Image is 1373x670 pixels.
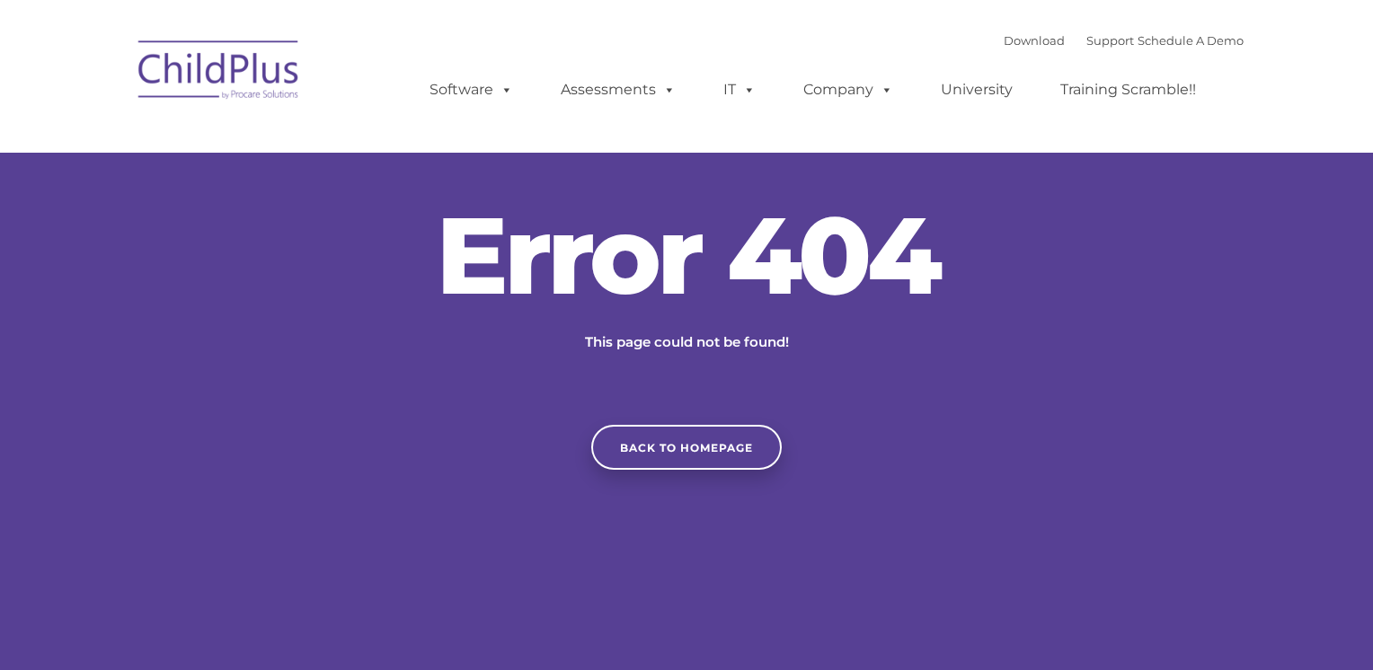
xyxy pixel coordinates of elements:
[591,425,782,470] a: Back to homepage
[1004,33,1065,48] a: Download
[498,331,875,353] p: This page could not be found!
[1042,72,1214,108] a: Training Scramble!!
[412,72,531,108] a: Software
[129,28,309,118] img: ChildPlus by Procare Solutions
[417,201,956,309] h2: Error 404
[923,72,1031,108] a: University
[543,72,694,108] a: Assessments
[1086,33,1134,48] a: Support
[785,72,911,108] a: Company
[1004,33,1244,48] font: |
[1138,33,1244,48] a: Schedule A Demo
[705,72,774,108] a: IT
